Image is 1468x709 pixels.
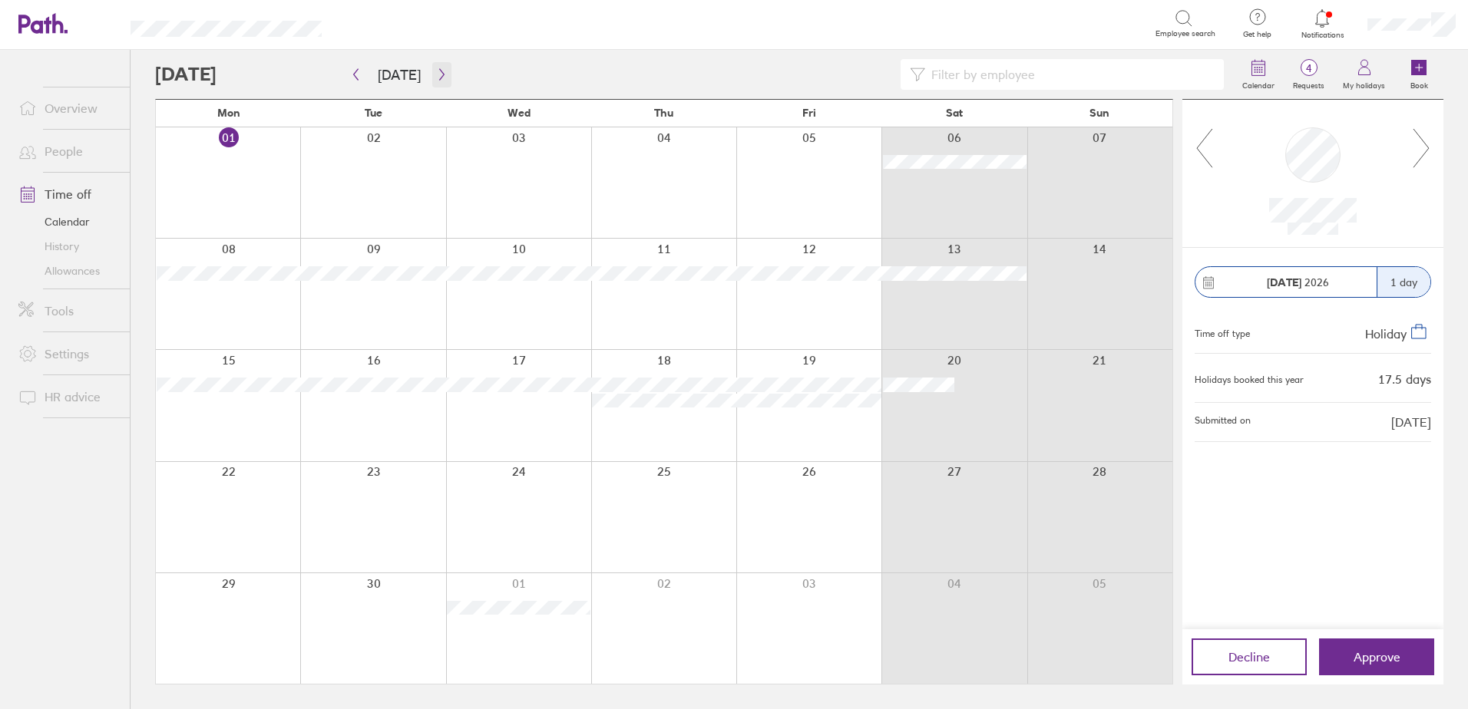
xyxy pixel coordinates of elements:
[6,179,130,209] a: Time off
[925,60,1215,89] input: Filter by employee
[1354,650,1400,664] span: Approve
[365,107,382,119] span: Tue
[1378,372,1431,386] div: 17.5 days
[1089,107,1109,119] span: Sun
[1195,415,1251,429] span: Submitted on
[6,381,130,412] a: HR advice
[1195,322,1250,341] div: Time off type
[1284,50,1334,99] a: 4Requests
[1284,62,1334,74] span: 4
[508,107,531,119] span: Wed
[1228,650,1270,664] span: Decline
[1233,50,1284,99] a: Calendar
[1267,275,1301,289] strong: [DATE]
[6,93,130,124] a: Overview
[1365,326,1407,341] span: Holiday
[6,259,130,283] a: Allowances
[802,107,816,119] span: Fri
[1394,50,1443,99] a: Book
[1156,29,1215,38] span: Employee search
[1232,30,1282,39] span: Get help
[1334,77,1394,91] label: My holidays
[6,338,130,369] a: Settings
[946,107,963,119] span: Sat
[1319,638,1434,675] button: Approve
[363,16,402,30] div: Search
[1298,31,1347,40] span: Notifications
[1377,267,1430,297] div: 1 day
[1192,638,1307,675] button: Decline
[6,295,130,326] a: Tools
[6,136,130,167] a: People
[1391,415,1431,429] span: [DATE]
[1284,77,1334,91] label: Requests
[217,107,240,119] span: Mon
[1334,50,1394,99] a: My holidays
[1298,8,1347,40] a: Notifications
[654,107,673,119] span: Thu
[1401,77,1437,91] label: Book
[365,62,433,87] button: [DATE]
[1233,77,1284,91] label: Calendar
[6,234,130,259] a: History
[1267,276,1329,289] span: 2026
[6,209,130,234] a: Calendar
[1195,374,1304,385] div: Holidays booked this year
